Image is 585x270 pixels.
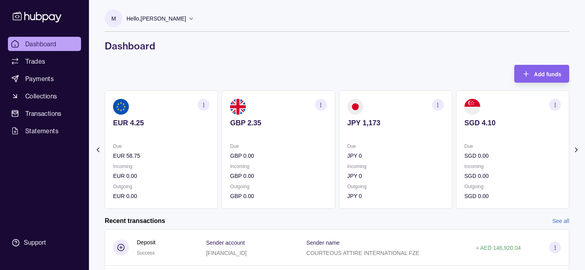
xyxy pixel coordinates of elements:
[113,142,209,151] p: Due
[8,37,81,51] a: Dashboard
[8,234,81,251] a: Support
[8,89,81,103] a: Collections
[113,182,209,191] p: Outgoing
[24,238,46,247] div: Support
[25,57,45,66] span: Trades
[126,14,186,23] p: Hello, [PERSON_NAME]
[347,172,444,180] p: JPY 0
[113,151,209,160] p: EUR 58.75
[230,172,326,180] p: GBP 0.00
[25,39,57,49] span: Dashboard
[113,172,209,180] p: EUR 0.00
[111,14,116,23] p: M
[464,182,561,191] p: Outgoing
[464,99,480,115] img: sg
[347,119,444,127] p: JPY 1,173
[230,119,326,127] p: GBP 2.35
[8,124,81,138] a: Statements
[113,99,129,115] img: eu
[347,162,444,171] p: Incoming
[464,162,561,171] p: Incoming
[113,162,209,171] p: Incoming
[464,151,561,160] p: SGD 0.00
[113,192,209,200] p: EUR 0.00
[105,40,569,52] h1: Dashboard
[25,109,62,118] span: Transactions
[8,72,81,86] a: Payments
[230,192,326,200] p: GBP 0.00
[137,238,155,247] p: Deposit
[534,71,561,77] span: Add funds
[206,250,247,256] p: [FINANCIAL_ID]
[25,91,57,101] span: Collections
[105,217,165,225] h2: Recent transactions
[306,250,419,256] p: COURTEOUS ATTIRE INTERNATIONAL FZE
[552,217,569,225] a: See all
[8,54,81,68] a: Trades
[230,151,326,160] p: GBP 0.00
[230,99,246,115] img: gb
[476,245,521,251] p: + AED 146,920.04
[113,119,209,127] p: EUR 4.25
[464,192,561,200] p: SGD 0.00
[306,240,340,246] p: Sender name
[137,250,155,256] span: Success
[464,142,561,151] p: Due
[347,142,444,151] p: Due
[347,192,444,200] p: JPY 0
[230,162,326,171] p: Incoming
[464,119,561,127] p: SGD 4.10
[514,65,569,83] button: Add funds
[230,142,326,151] p: Due
[347,99,363,115] img: jp
[25,126,58,136] span: Statements
[464,172,561,180] p: SGD 0.00
[206,240,245,246] p: Sender account
[347,151,444,160] p: JPY 0
[8,106,81,121] a: Transactions
[230,182,326,191] p: Outgoing
[347,182,444,191] p: Outgoing
[25,74,54,83] span: Payments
